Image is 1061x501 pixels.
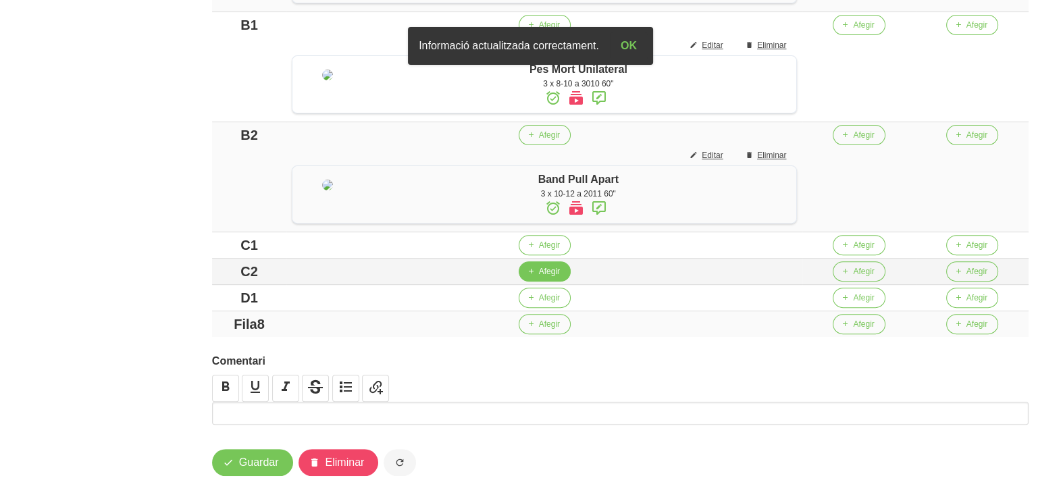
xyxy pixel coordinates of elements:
span: Afegir [966,292,987,304]
button: Afegir [946,125,998,145]
button: Afegir [519,288,571,308]
div: B2 [217,125,281,145]
button: Afegir [519,15,571,35]
div: 3 x 10-12 a 2011 60" [367,188,790,200]
button: Afegir [946,235,998,255]
label: Comentari [212,353,1029,369]
div: B1 [217,15,281,35]
span: Eliminar [757,149,786,161]
img: 8ea60705-12ae-42e8-83e1-4ba62b1261d5%2Factivities%2F52778-band-pull-aparts-jpg.jpg [322,180,333,190]
div: 3 x 8-10 a 3010 60" [367,78,790,90]
button: Guardar [212,449,293,476]
span: Editar [702,39,723,51]
span: Afegir [539,19,560,31]
span: Afegir [853,265,874,278]
button: OK [610,32,648,59]
span: Afegir [853,292,874,304]
button: Afegir [833,15,885,35]
button: Afegir [833,235,885,255]
button: Afegir [833,314,885,334]
span: Afegir [853,239,874,251]
div: C2 [217,261,281,282]
span: Afegir [539,239,560,251]
span: Band Pull Apart [538,174,619,185]
button: Afegir [946,15,998,35]
span: Afegir [853,19,874,31]
span: Guardar [239,454,279,471]
div: D1 [217,288,281,308]
div: C1 [217,235,281,255]
div: Informació actualitzada correctament. [408,32,610,59]
span: Afegir [966,239,987,251]
button: Afegir [946,261,998,282]
button: Afegir [833,261,885,282]
span: Editar [702,149,723,161]
span: Pes Mort Unilateral [529,63,627,75]
button: Afegir [833,288,885,308]
button: Afegir [519,314,571,334]
span: Eliminar [757,39,786,51]
span: Afegir [539,318,560,330]
span: Afegir [966,19,987,31]
button: Afegir [519,125,571,145]
button: Eliminar [299,449,379,476]
button: Afegir [946,314,998,334]
button: Eliminar [737,145,797,165]
span: Afegir [853,318,874,330]
span: Eliminar [326,454,365,471]
button: Afegir [519,235,571,255]
span: Afegir [966,129,987,141]
button: Editar [681,35,733,55]
span: Afegir [539,129,560,141]
span: Afegir [966,318,987,330]
span: Afegir [966,265,987,278]
img: 8ea60705-12ae-42e8-83e1-4ba62b1261d5%2Factivities%2F24937-rdl-unilateral-jpg.jpg [322,70,333,80]
button: Editar [681,145,733,165]
button: Afegir [519,261,571,282]
button: Eliminar [737,35,797,55]
div: Fila8 [217,314,281,334]
span: Afegir [539,292,560,304]
button: Afegir [946,288,998,308]
span: Afegir [853,129,874,141]
span: Afegir [539,265,560,278]
button: Afegir [833,125,885,145]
